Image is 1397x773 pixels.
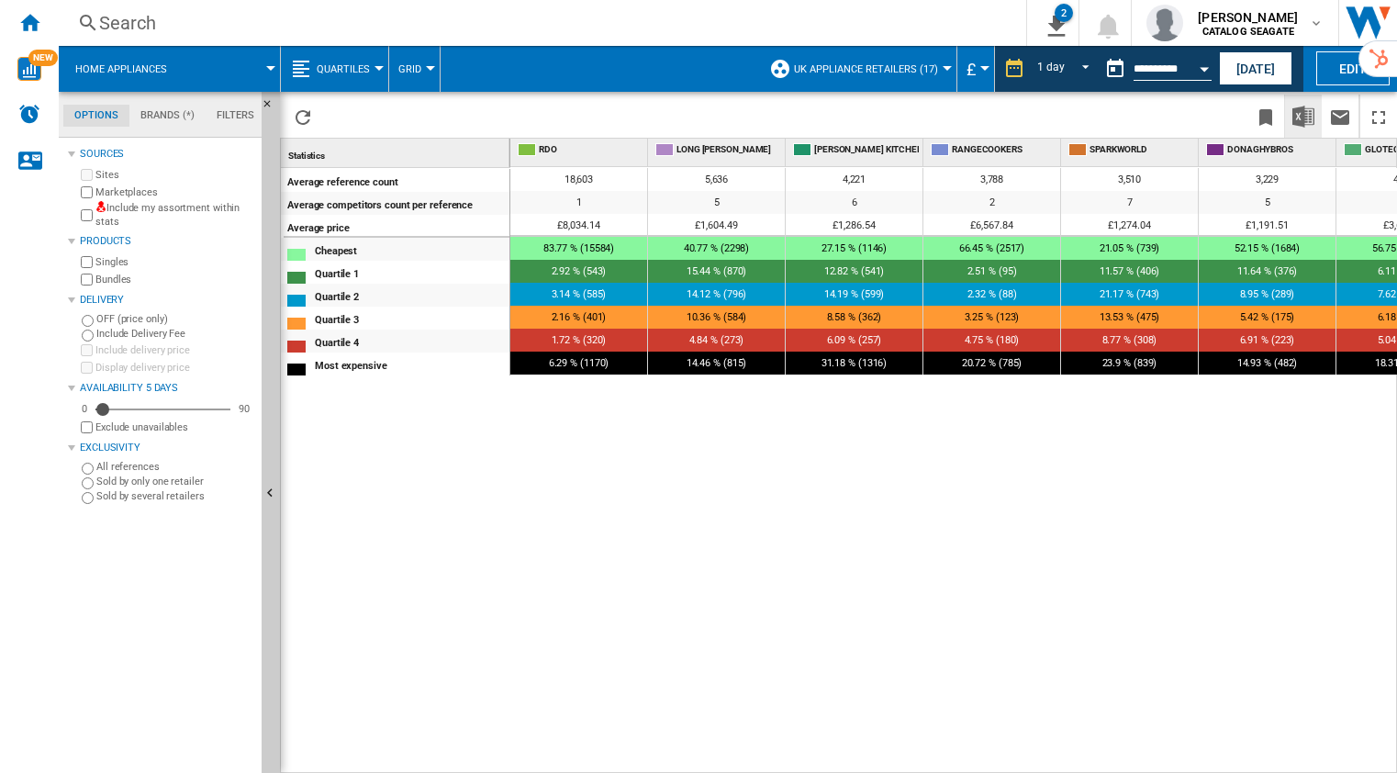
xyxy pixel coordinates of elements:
md-menu: Currency [957,46,995,92]
span: 83.77 % (15584) [543,242,615,254]
span: SPARKWORLD [1090,143,1194,156]
span: 3,788 [980,174,1004,185]
input: Include Delivery Fee [82,330,94,342]
div: Quartile 4 [315,331,509,351]
span: [PERSON_NAME] KITCHENS & APPL [814,143,919,156]
span: 14.19 % (599) [824,288,885,300]
button: UK Appliance Retailers (17) [794,46,947,92]
span: 5 [714,196,720,208]
button: £ [967,46,985,92]
span: 5.42 % (175) [1240,311,1295,323]
input: Bundles [81,274,93,286]
span: 12.82 % (541) [824,265,885,277]
button: Reload [285,95,321,138]
button: Open calendar [1188,50,1221,83]
md-tab-item: Brands (*) [129,105,206,127]
input: All references [82,463,94,475]
span: 14.46 % (815) [687,357,747,369]
div: Home appliances [68,46,271,92]
span: £1,604.49 [695,219,737,231]
md-select: REPORTS.WIZARD.STEPS.REPORT.STEPS.REPORT_OPTIONS.PERIOD: 1 day [1034,54,1097,84]
div: Products [80,234,254,249]
span: 11.57 % (406) [1100,265,1160,277]
md-tab-item: Filters [206,105,265,127]
span: DONAGHYBROS [1227,143,1332,156]
span: [PERSON_NAME] [1198,8,1298,27]
span: 2.32 % (88) [967,288,1017,300]
div: Most expensive [315,354,509,374]
input: Sold by several retailers [82,492,94,504]
input: Singles [81,256,93,268]
div: Sort None [285,139,509,167]
span: 6.09 % (257) [827,334,882,346]
button: Quartiles [317,46,379,92]
label: Include Delivery Fee [96,327,254,341]
span: 4.84 % (273) [689,334,744,346]
img: profile.jpg [1146,5,1183,41]
span: 3.25 % (123) [965,311,1020,323]
span: 13.53 % (475) [1100,311,1160,323]
span: 31.18 % (1316) [821,357,888,369]
button: md-calendar [1097,50,1134,87]
div: [PERSON_NAME] KITCHENS & APPL [789,139,922,162]
span: 8.95 % (289) [1240,288,1295,300]
div: UK Appliance Retailers (17) [769,46,947,92]
span: £6,567.84 [970,219,1012,231]
label: Include my assortment within stats [95,201,254,230]
input: OFF (price only) [82,315,94,327]
img: alerts-logo.svg [18,103,40,125]
span: £1,286.54 [833,219,875,231]
div: Search [99,10,978,36]
div: LONG [PERSON_NAME] [652,139,785,162]
button: Home appliances [75,46,185,92]
div: Quartile 3 [315,308,509,328]
div: Cheapest [315,240,509,259]
div: Availability 5 Days [80,381,254,396]
input: Sold by only one retailer [82,477,94,489]
span: RANGECOOKERS [952,143,1056,156]
span: 2.92 % (543) [552,265,607,277]
span: NEW [28,50,58,66]
span: 3.14 % (585) [552,288,607,300]
button: Maximize [1360,95,1397,138]
span: 6.29 % (1170) [549,357,609,369]
span: 2.51 % (95) [967,265,1017,277]
span: Statistics [288,151,325,161]
button: [DATE] [1219,51,1292,85]
div: Statistics Sort None [285,139,509,167]
span: 27.15 % (1146) [821,242,888,254]
label: All references [96,460,254,474]
span: 40.77 % (2298) [684,242,750,254]
md-tab-item: Options [63,105,129,127]
div: DONAGHYBROS [1202,139,1336,162]
span: 8.58 % (362) [827,311,882,323]
span: 6.91 % (223) [1240,334,1295,346]
span: 14.93 % (482) [1237,357,1298,369]
input: Include my assortment within stats [81,204,93,227]
span: 66.45 % (2517) [959,242,1025,254]
div: Average reference count [287,171,509,190]
input: Marketplaces [81,186,93,198]
img: mysite-not-bg-18x18.png [95,201,106,212]
span: 1 [576,196,582,208]
button: Grid [398,46,430,92]
span: 52.15 % (1684) [1235,242,1301,254]
label: Marketplaces [95,185,254,199]
span: LONG [PERSON_NAME] [676,143,781,156]
label: OFF (price only) [96,312,254,326]
span: 23.9 % (839) [1102,357,1157,369]
div: Quartile 1 [315,263,509,282]
div: Quartiles [290,46,379,92]
input: Display delivery price [81,421,93,433]
span: 5 [1265,196,1270,208]
span: £1,274.04 [1108,219,1150,231]
div: 2 [1055,4,1073,22]
label: Exclude unavailables [95,420,254,434]
div: Sources [80,147,254,162]
span: 21.05 % (739) [1100,242,1160,254]
span: 1.72 % (320) [552,334,607,346]
button: Send this report by email [1322,95,1358,138]
span: 6 [852,196,857,208]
